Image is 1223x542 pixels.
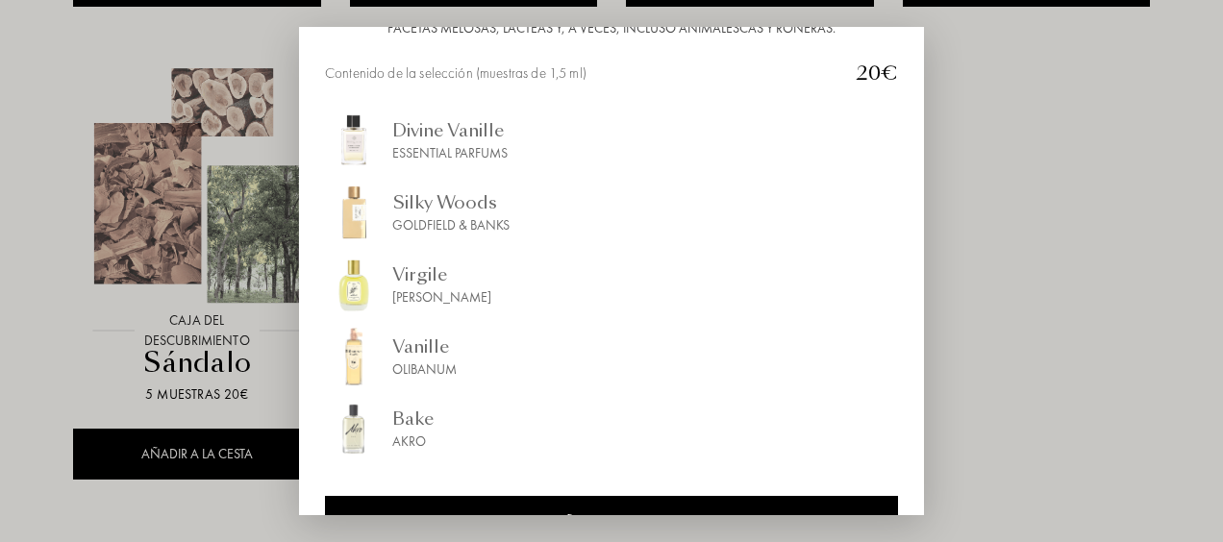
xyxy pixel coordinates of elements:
[325,400,898,457] a: img_sommelierBakeAkro
[325,111,898,169] a: img_sommelierDivine VanilleEssential Parfums
[325,256,898,313] a: img_sommelierVirgile[PERSON_NAME]
[392,333,457,359] div: Vanille
[325,62,840,85] div: Contenido de la selección (muestras de 1,5 ml)
[840,59,898,87] div: 20€
[325,184,383,241] img: img_sommelier
[325,184,898,241] a: img_sommelierSilky WoodsGoldfield & Banks
[325,328,898,385] a: img_sommelierVanilleOlibanum
[392,359,457,380] div: Olibanum
[325,400,383,457] img: img_sommelier
[392,117,508,143] div: Divine Vanille
[325,256,383,313] img: img_sommelier
[392,143,508,163] div: Essential Parfums
[392,215,510,235] div: Goldfield & Banks
[392,261,491,287] div: Virgile
[325,328,383,385] img: img_sommelier
[392,431,434,452] div: Akro
[392,189,510,215] div: Silky Woods
[325,111,383,169] img: img_sommelier
[392,287,491,308] div: [PERSON_NAME]
[392,406,434,431] div: Bake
